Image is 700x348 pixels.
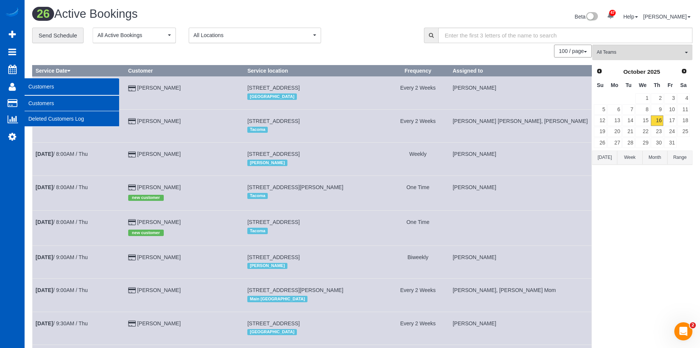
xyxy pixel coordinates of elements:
[5,8,20,18] img: Automaid Logo
[36,254,53,260] b: [DATE]
[386,245,450,278] td: Frequency
[575,14,598,20] a: Beta
[25,78,119,95] span: Customers
[25,111,119,126] a: Deleted Customers Log
[137,184,181,190] a: [PERSON_NAME]
[244,109,386,142] td: Service location
[244,176,386,210] td: Service location
[664,93,677,104] a: 3
[137,85,181,91] a: [PERSON_NAME]
[244,211,386,245] td: Service location
[607,104,621,115] a: 6
[244,312,386,345] td: Service location
[36,184,88,190] a: [DATE]/ 8:00AM / Thu
[386,143,450,176] td: Frequency
[651,127,663,137] a: 23
[681,68,687,74] span: Next
[33,312,125,345] td: Schedule date
[125,245,244,278] td: Customer
[36,320,88,326] a: [DATE]/ 9:30AM / Thu
[247,127,268,133] span: Tacoma
[128,230,164,236] span: new customer
[125,312,244,345] td: Customer
[137,118,181,124] a: [PERSON_NAME]
[449,312,591,345] td: Assigned to
[247,287,343,293] span: [STREET_ADDRESS][PERSON_NAME]
[247,254,300,260] span: [STREET_ADDRESS]
[635,115,650,126] a: 15
[596,68,602,74] span: Prev
[679,66,689,77] a: Next
[622,127,635,137] a: 21
[125,143,244,176] td: Customer
[592,45,692,60] button: All Teams
[386,76,450,109] td: Frequency
[664,127,677,137] a: 24
[36,219,53,225] b: [DATE]
[674,322,692,340] iframe: Intercom live chat
[33,65,125,76] th: Service Date
[667,82,673,88] span: Friday
[386,65,450,76] th: Frequency
[622,138,635,148] a: 28
[125,65,244,76] th: Customer
[449,245,591,278] td: Assigned to
[623,68,646,75] span: October
[247,226,383,236] div: Location
[386,176,450,210] td: Frequency
[128,220,136,225] i: Credit Card Payment
[643,14,691,20] a: [PERSON_NAME]
[32,28,84,43] a: Send Schedule
[617,151,642,165] button: Week
[594,104,607,115] a: 5
[247,151,300,157] span: [STREET_ADDRESS]
[125,211,244,245] td: Customer
[247,158,383,168] div: Location
[647,68,660,75] span: 2025
[25,96,119,111] a: Customers
[677,104,690,115] a: 11
[137,219,181,225] a: [PERSON_NAME]
[125,76,244,109] td: Customer
[247,296,307,302] span: Main [GEOGRAPHIC_DATA]
[36,320,53,326] b: [DATE]
[651,104,663,115] a: 9
[635,127,650,137] a: 22
[247,329,297,335] span: [GEOGRAPHIC_DATA]
[449,176,591,210] td: Assigned to
[25,95,119,127] ul: Customers
[594,115,607,126] a: 12
[623,14,638,20] a: Help
[625,82,632,88] span: Tuesday
[609,10,616,16] span: 47
[247,85,300,91] span: [STREET_ADDRESS]
[438,28,692,43] input: Enter the first 3 letters of the name to search
[635,104,650,115] a: 8
[98,31,166,39] span: All Active Bookings
[597,82,604,88] span: Sunday
[449,65,591,76] th: Assigned to
[651,138,663,148] a: 30
[33,176,125,210] td: Schedule date
[449,109,591,142] td: Assigned to
[449,76,591,109] td: Assigned to
[622,115,635,126] a: 14
[244,65,386,76] th: Service location
[33,245,125,278] td: Schedule date
[36,219,88,225] a: [DATE]/ 8:00AM / Thu
[667,151,692,165] button: Range
[677,115,690,126] a: 18
[128,86,136,91] i: Credit Card Payment
[36,287,88,293] a: [DATE]/ 9:00AM / Thu
[677,127,690,137] a: 25
[189,28,321,43] ol: All Locations
[33,279,125,312] td: Schedule date
[386,211,450,245] td: Frequency
[33,143,125,176] td: Schedule date
[554,45,592,57] button: 100 / page
[643,151,667,165] button: Month
[128,185,136,190] i: Credit Card Payment
[32,8,357,20] h1: Active Bookings
[247,261,383,271] div: Location
[128,321,136,326] i: Credit Card Payment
